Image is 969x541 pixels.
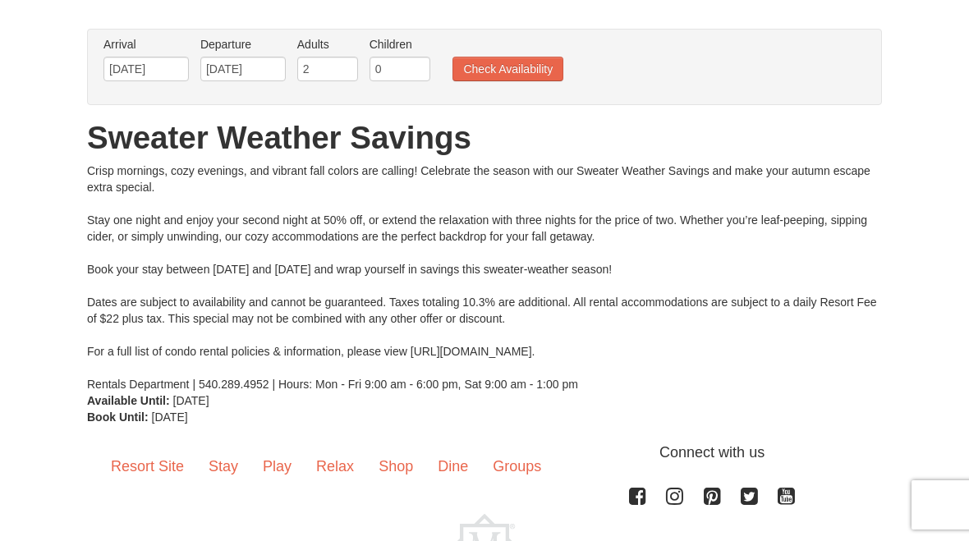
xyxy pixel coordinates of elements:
span: [DATE] [173,394,209,407]
label: Children [370,36,430,53]
strong: Available Until: [87,394,170,407]
a: Stay [196,442,250,493]
a: Resort Site [99,442,196,493]
label: Departure [200,36,286,53]
span: [DATE] [152,410,188,424]
a: Play [250,442,304,493]
label: Arrival [103,36,189,53]
a: Relax [304,442,366,493]
strong: Book Until: [87,410,149,424]
h1: Sweater Weather Savings [87,121,882,154]
div: Crisp mornings, cozy evenings, and vibrant fall colors are calling! Celebrate the season with our... [87,163,882,392]
a: Dine [425,442,480,493]
label: Adults [297,36,358,53]
a: Shop [366,442,425,493]
a: Groups [480,442,553,493]
button: Check Availability [452,57,563,81]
